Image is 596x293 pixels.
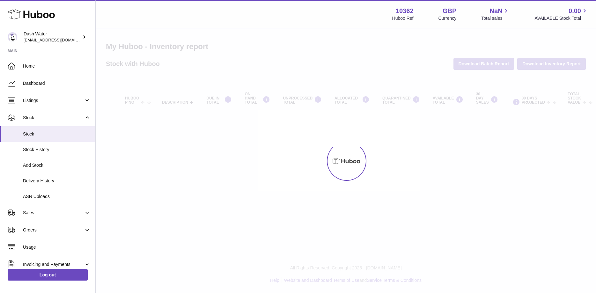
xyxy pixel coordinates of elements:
[8,269,88,281] a: Log out
[23,63,91,69] span: Home
[569,7,581,15] span: 0.00
[23,244,91,250] span: Usage
[534,7,588,21] a: 0.00 AVAILABLE Stock Total
[438,15,457,21] div: Currency
[23,115,84,121] span: Stock
[23,80,91,86] span: Dashboard
[23,194,91,200] span: ASN Uploads
[481,15,510,21] span: Total sales
[24,31,81,43] div: Dash Water
[23,210,84,216] span: Sales
[23,147,91,153] span: Stock History
[8,32,17,42] img: orders@dash-water.com
[23,162,91,168] span: Add Stock
[23,227,84,233] span: Orders
[396,7,414,15] strong: 10362
[23,98,84,104] span: Listings
[23,131,91,137] span: Stock
[534,15,588,21] span: AVAILABLE Stock Total
[392,15,414,21] div: Huboo Ref
[24,37,94,42] span: [EMAIL_ADDRESS][DOMAIN_NAME]
[489,7,502,15] span: NaN
[23,178,91,184] span: Delivery History
[23,261,84,267] span: Invoicing and Payments
[443,7,456,15] strong: GBP
[481,7,510,21] a: NaN Total sales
